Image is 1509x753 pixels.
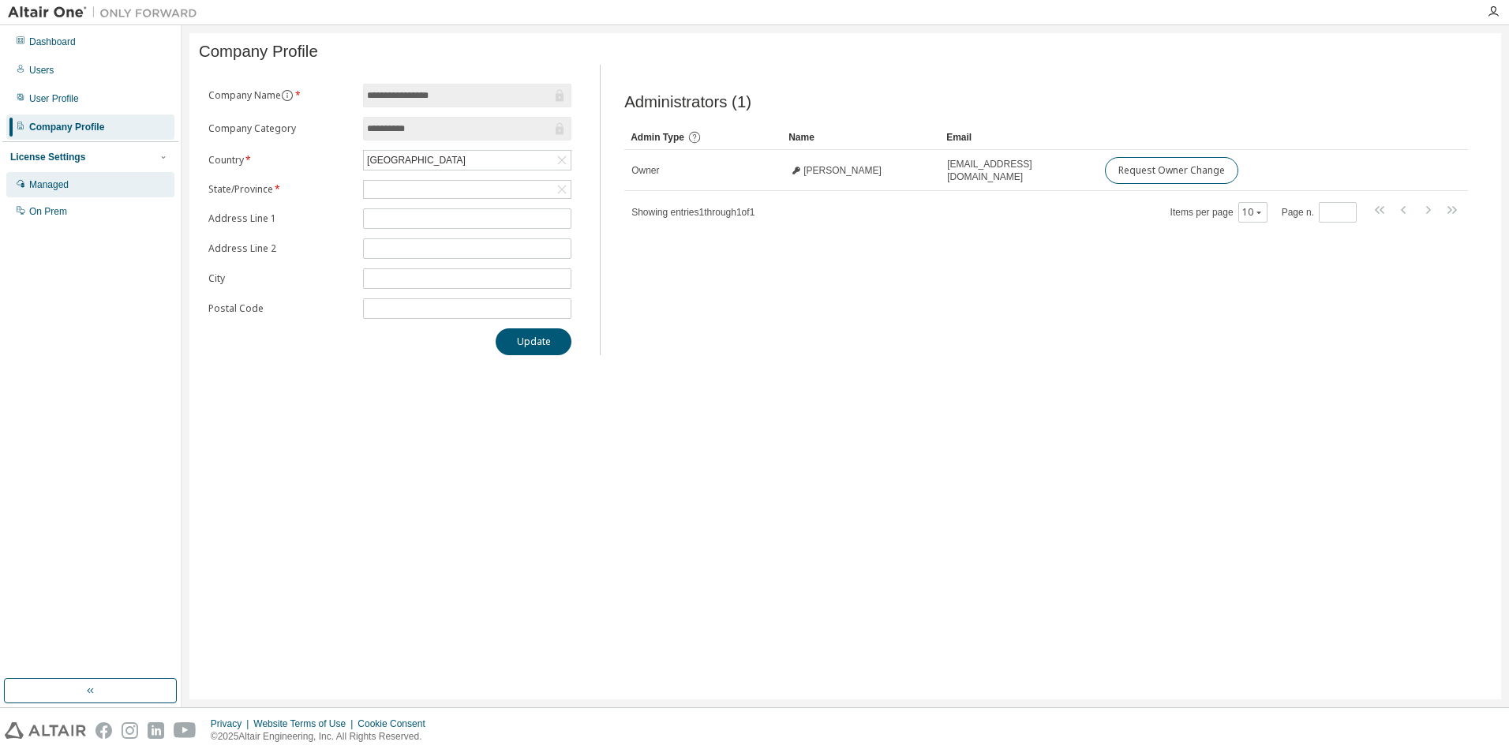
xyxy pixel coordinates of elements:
img: youtube.svg [174,722,197,739]
span: [EMAIL_ADDRESS][DOMAIN_NAME] [947,158,1091,183]
p: © 2025 Altair Engineering, Inc. All Rights Reserved. [211,730,435,744]
label: City [208,272,354,285]
span: Showing entries 1 through 1 of 1 [631,207,754,218]
div: Cookie Consent [358,717,434,730]
div: [GEOGRAPHIC_DATA] [364,151,571,170]
div: License Settings [10,151,85,163]
label: State/Province [208,183,354,196]
label: Company Category [208,122,354,135]
img: linkedin.svg [148,722,164,739]
span: Page n. [1282,202,1357,223]
div: Name [788,125,934,150]
img: Altair One [8,5,205,21]
button: 10 [1242,206,1264,219]
div: Email [946,125,1091,150]
button: information [281,89,294,102]
img: altair_logo.svg [5,722,86,739]
label: Postal Code [208,302,354,315]
img: instagram.svg [122,722,138,739]
div: [GEOGRAPHIC_DATA] [365,152,468,169]
div: User Profile [29,92,79,105]
label: Address Line 1 [208,212,354,225]
div: Website Terms of Use [253,717,358,730]
div: On Prem [29,205,67,218]
div: Users [29,64,54,77]
button: Request Owner Change [1105,157,1238,184]
span: Owner [631,164,659,177]
button: Update [496,328,571,355]
label: Country [208,154,354,167]
label: Address Line 2 [208,242,354,255]
div: Privacy [211,717,253,730]
span: Items per page [1170,202,1267,223]
img: facebook.svg [95,722,112,739]
label: Company Name [208,89,354,102]
div: Managed [29,178,69,191]
span: Admin Type [631,132,684,143]
span: [PERSON_NAME] [803,164,882,177]
span: Company Profile [199,43,318,61]
div: Company Profile [29,121,104,133]
div: Dashboard [29,36,76,48]
span: Administrators (1) [624,93,751,111]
